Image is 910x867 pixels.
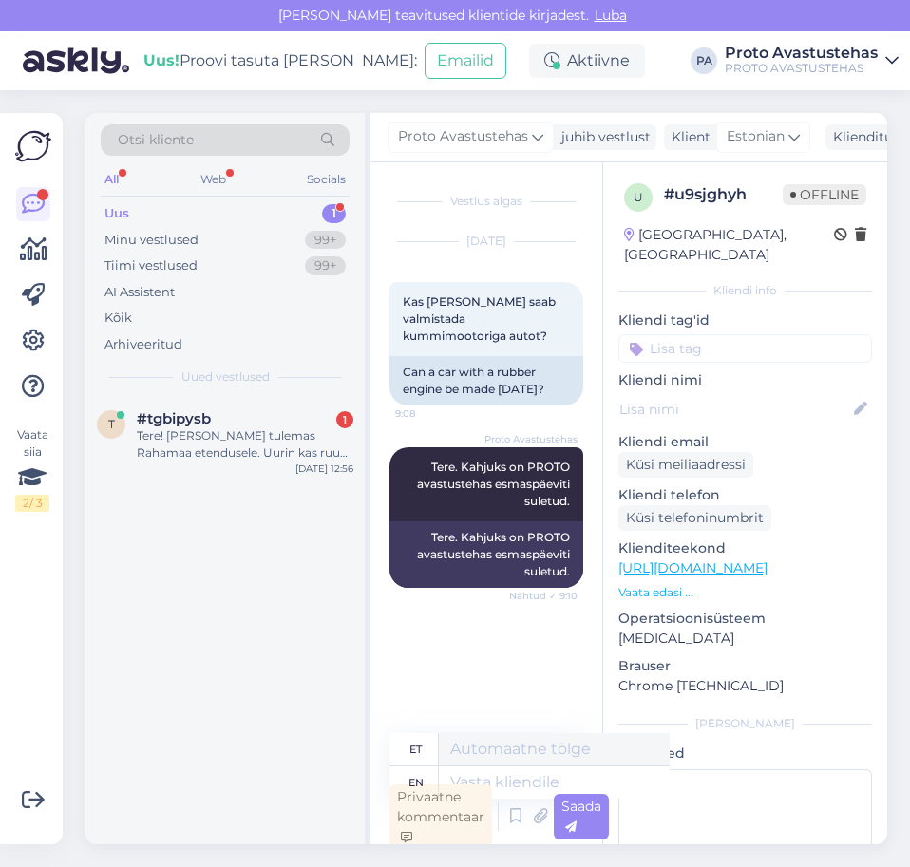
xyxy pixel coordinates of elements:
[389,233,583,250] div: [DATE]
[825,127,906,147] div: Klienditugi
[15,426,49,512] div: Vaata siia
[618,282,872,299] div: Kliendi info
[727,126,785,147] span: Estonian
[143,51,180,69] b: Uus!
[618,334,872,363] input: Lisa tag
[305,231,346,250] div: 99+
[143,49,417,72] div: Proovi tasuta [PERSON_NAME]:
[664,183,783,206] div: # u9sjghyh
[691,47,717,74] div: PA
[398,126,528,147] span: Proto Avastustehas
[389,356,583,405] div: Can a car with a rubber engine be made [DATE]?
[305,256,346,275] div: 99+
[618,485,872,505] p: Kliendi telefon
[618,452,753,478] div: Küsi meiliaadressi
[783,184,866,205] span: Offline
[108,417,115,431] span: t
[618,538,872,558] p: Klienditeekond
[389,193,583,210] div: Vestlus algas
[389,521,583,588] div: Tere. Kahjuks on PROTO avastustehas esmaspäeviti suletud.
[589,7,633,24] span: Luba
[618,609,872,629] p: Operatsioonisüsteem
[725,61,878,76] div: PROTO AVASTUSTEHAS
[101,167,123,192] div: All
[529,44,645,78] div: Aktiivne
[303,167,350,192] div: Socials
[506,589,578,603] span: Nähtud ✓ 9:10
[15,495,49,512] div: 2 / 3
[336,411,353,428] div: 1
[15,128,51,164] img: Askly Logo
[634,190,643,204] span: u
[104,204,129,223] div: Uus
[624,225,834,265] div: [GEOGRAPHIC_DATA], [GEOGRAPHIC_DATA]
[104,231,199,250] div: Minu vestlused
[395,406,466,421] span: 9:08
[403,294,559,343] span: Kas [PERSON_NAME] saab valmistada kummimootoriga autot?
[618,744,872,763] p: Märkmed
[104,309,132,328] div: Kõik
[554,127,651,147] div: juhib vestlust
[618,370,872,390] p: Kliendi nimi
[618,311,872,330] p: Kliendi tag'id
[618,432,872,452] p: Kliendi email
[618,559,768,576] a: [URL][DOMAIN_NAME]
[118,130,194,150] span: Otsi kliente
[725,46,899,76] a: Proto AvastustehasPROTO AVASTUSTEHAS
[725,46,878,61] div: Proto Avastustehas
[619,399,850,420] input: Lisa nimi
[417,460,576,508] span: Tere. Kahjuks on PROTO avastustehas esmaspäeviti suletud.
[618,676,872,696] p: Chrome [TECHNICAL_ID]
[561,798,601,835] span: Saada
[618,584,872,601] p: Vaata edasi ...
[425,43,506,79] button: Emailid
[618,715,872,732] div: [PERSON_NAME]
[104,283,175,302] div: AI Assistent
[389,784,492,850] div: Privaatne kommentaar
[137,427,353,462] div: Tere! [PERSON_NAME] tulemas Rahamaa etendusele. Uurin kas ruum on [PERSON_NAME] välisriided saab ...
[618,629,872,649] p: [MEDICAL_DATA]
[104,256,198,275] div: Tiimi vestlused
[408,766,424,799] div: en
[322,204,346,223] div: 1
[104,335,182,354] div: Arhiveeritud
[618,656,872,676] p: Brauser
[618,505,771,531] div: Küsi telefoninumbrit
[409,733,422,765] div: et
[181,368,270,386] span: Uued vestlused
[664,127,711,147] div: Klient
[295,462,353,476] div: [DATE] 12:56
[484,432,578,446] span: Proto Avastustehas
[197,167,230,192] div: Web
[137,410,211,427] span: #tgbipysb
